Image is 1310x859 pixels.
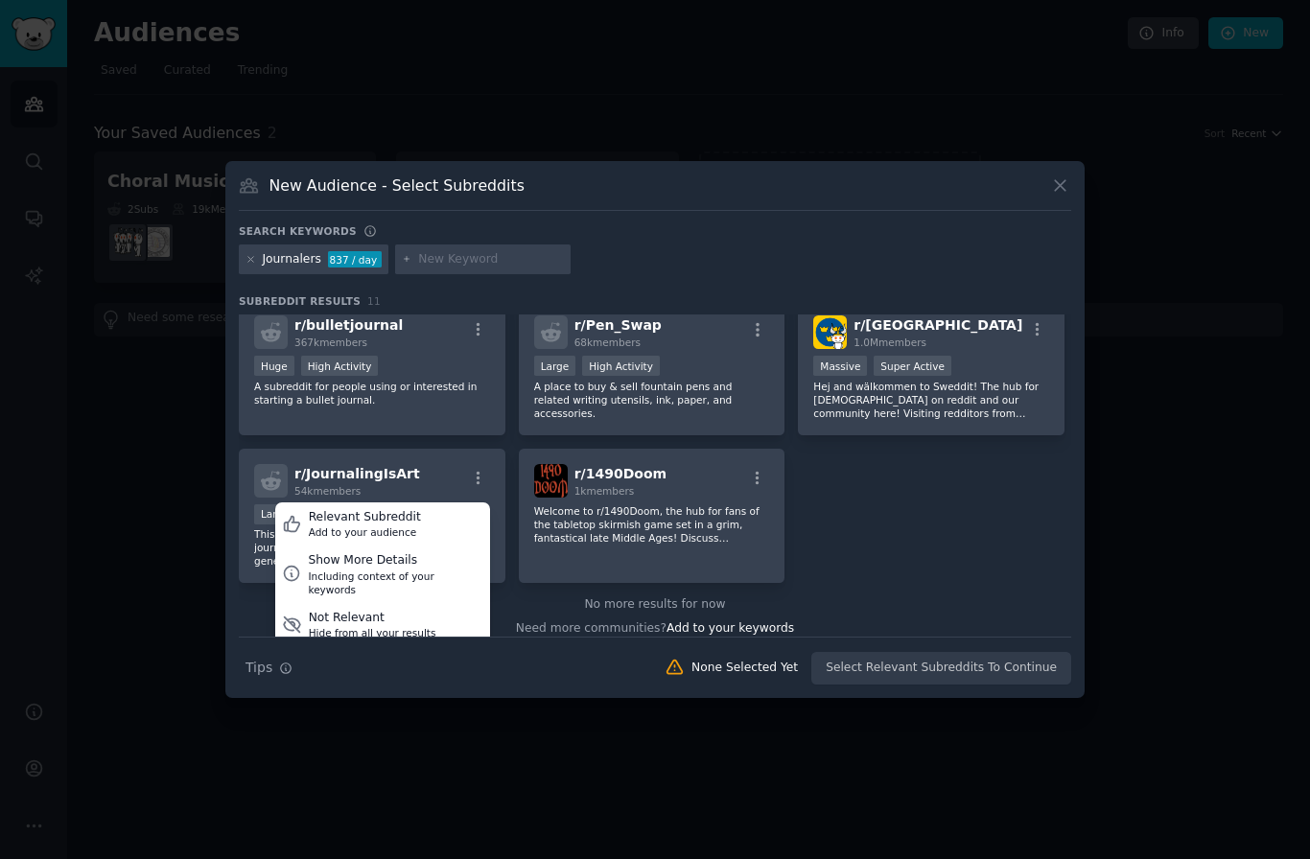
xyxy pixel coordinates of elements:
[309,509,421,526] div: Relevant Subreddit
[294,466,420,481] span: r/ JournalingIsArt
[667,621,794,635] span: Add to your keywords
[574,466,667,481] span: r/ 1490Doom
[254,527,490,568] p: This is the place for sharing thoughts on art journaling, altered books, and journaling in genera...
[534,380,770,420] p: A place to buy & sell fountain pens and related writing utensils, ink, paper, and accessories.
[254,380,490,406] p: A subreddit for people using or interested in starting a bullet journal.
[691,660,798,677] div: None Selected Yet
[574,317,662,333] span: r/ Pen_Swap
[239,651,299,685] button: Tips
[813,380,1049,420] p: Hej and wälkommen to Sweddit! The hub for [DEMOGRAPHIC_DATA] on reddit and our community here! Vi...
[418,251,564,268] input: New Keyword
[328,251,382,268] div: 837 / day
[309,525,421,539] div: Add to your audience
[239,294,361,308] span: Subreddit Results
[254,504,296,524] div: Large
[582,356,660,376] div: High Activity
[534,356,576,376] div: Large
[309,626,436,639] div: Hide from all your results
[874,356,951,376] div: Super Active
[294,485,361,497] span: 54k members
[294,317,403,333] span: r/ bulletjournal
[813,315,847,349] img: sweden
[301,356,379,376] div: High Activity
[534,504,770,545] p: Welcome to r/1490Doom, the hub for fans of the tabletop skirmish game set in a grim, fantastical ...
[367,295,381,307] span: 11
[263,251,321,268] div: Journalers
[574,337,641,348] span: 68k members
[239,596,1071,614] div: No more results for now
[269,175,525,196] h3: New Audience - Select Subreddits
[813,356,867,376] div: Massive
[239,614,1071,638] div: Need more communities?
[239,224,357,238] h3: Search keywords
[574,485,635,497] span: 1k members
[254,356,294,376] div: Huge
[294,337,367,348] span: 367k members
[246,658,272,678] span: Tips
[308,569,482,596] div: Including context of your keywords
[534,464,568,498] img: 1490Doom
[308,552,482,569] div: Show More Details
[854,317,1022,333] span: r/ [GEOGRAPHIC_DATA]
[309,610,436,627] div: Not Relevant
[854,337,926,348] span: 1.0M members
